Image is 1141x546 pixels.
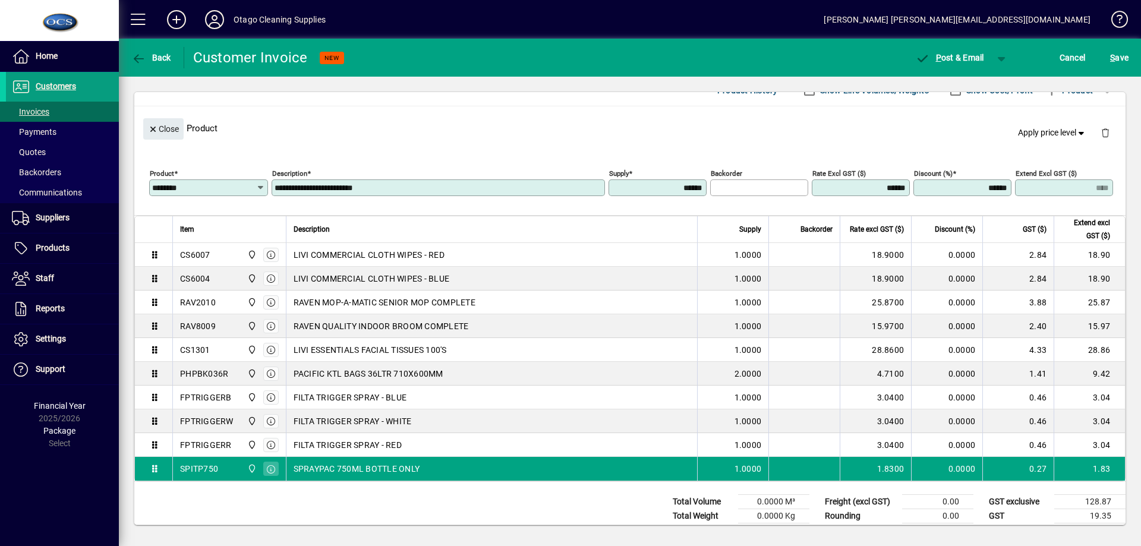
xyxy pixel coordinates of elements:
[12,127,56,137] span: Payments
[1054,523,1126,538] td: 148.22
[735,296,762,308] span: 1.0000
[1023,223,1047,236] span: GST ($)
[244,248,258,261] span: Head Office
[735,344,762,356] span: 1.0000
[847,296,904,308] div: 25.8700
[1054,338,1125,362] td: 28.86
[244,438,258,452] span: Head Office
[294,415,412,427] span: FILTA TRIGGER SPRAY - WHITE
[1054,362,1125,386] td: 9.42
[983,523,1054,538] td: GST inclusive
[36,334,66,343] span: Settings
[1054,243,1125,267] td: 18.90
[294,439,402,451] span: FILTA TRIGGER SPRAY - RED
[12,147,46,157] span: Quotes
[12,107,49,116] span: Invoices
[244,320,258,333] span: Head Office
[1060,48,1086,67] span: Cancel
[6,233,119,263] a: Products
[800,223,833,236] span: Backorder
[180,249,210,261] div: CS6007
[735,439,762,451] span: 1.0000
[738,495,809,509] td: 0.0000 M³
[935,223,975,236] span: Discount (%)
[1054,509,1126,523] td: 19.35
[847,392,904,403] div: 3.0400
[847,368,904,380] div: 4.7100
[911,243,982,267] td: 0.0000
[911,457,982,481] td: 0.0000
[1091,118,1120,147] button: Delete
[983,495,1054,509] td: GST exclusive
[6,294,119,324] a: Reports
[936,53,941,62] span: P
[180,439,232,451] div: FPTRIGGERR
[1054,314,1125,338] td: 15.97
[911,409,982,433] td: 0.0000
[982,362,1054,386] td: 1.41
[738,509,809,523] td: 0.0000 Kg
[911,338,982,362] td: 0.0000
[180,344,210,356] div: CS1301
[234,10,326,29] div: Otago Cleaning Supplies
[128,47,174,68] button: Back
[294,463,420,475] span: SPRAYPAC 750ML BOTTLE ONLY
[982,267,1054,291] td: 2.84
[12,168,61,177] span: Backorders
[244,343,258,356] span: Head Office
[1107,47,1131,68] button: Save
[847,463,904,475] div: 1.8300
[244,272,258,285] span: Head Office
[244,391,258,404] span: Head Office
[1016,169,1077,178] mat-label: Extend excl GST ($)
[1091,127,1120,138] app-page-header-button: Delete
[1054,495,1126,509] td: 128.87
[1110,53,1115,62] span: S
[735,249,762,261] span: 1.0000
[196,9,234,30] button: Profile
[180,392,232,403] div: FPTRIGGERB
[1054,386,1125,409] td: 3.04
[180,223,194,236] span: Item
[911,291,982,314] td: 0.0000
[847,344,904,356] div: 28.8600
[244,296,258,309] span: Head Office
[1039,80,1099,101] button: Product
[847,249,904,261] div: 18.9000
[294,223,330,236] span: Description
[911,433,982,457] td: 0.0000
[735,273,762,285] span: 1.0000
[294,320,469,332] span: RAVEN QUALITY INDOOR BROOM COMPLETE
[819,509,902,523] td: Rounding
[735,415,762,427] span: 1.0000
[294,392,407,403] span: FILTA TRIGGER SPRAY - BLUE
[6,102,119,122] a: Invoices
[6,182,119,203] a: Communications
[850,223,904,236] span: Rate excl GST ($)
[1057,47,1089,68] button: Cancel
[909,47,990,68] button: Post & Email
[36,364,65,374] span: Support
[34,401,86,411] span: Financial Year
[1061,216,1110,242] span: Extend excl GST ($)
[244,415,258,428] span: Head Office
[294,344,447,356] span: LIVI ESSENTIALS FACIAL TISSUES 100'S
[6,324,119,354] a: Settings
[982,386,1054,409] td: 0.46
[982,338,1054,362] td: 4.33
[735,320,762,332] span: 1.0000
[982,291,1054,314] td: 3.88
[244,367,258,380] span: Head Office
[6,203,119,233] a: Suppliers
[982,243,1054,267] td: 2.84
[131,53,171,62] span: Back
[180,415,234,427] div: FPTRIGGERW
[902,495,973,509] td: 0.00
[36,273,54,283] span: Staff
[6,142,119,162] a: Quotes
[982,433,1054,457] td: 0.46
[1054,433,1125,457] td: 3.04
[36,81,76,91] span: Customers
[36,213,70,222] span: Suppliers
[902,509,973,523] td: 0.00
